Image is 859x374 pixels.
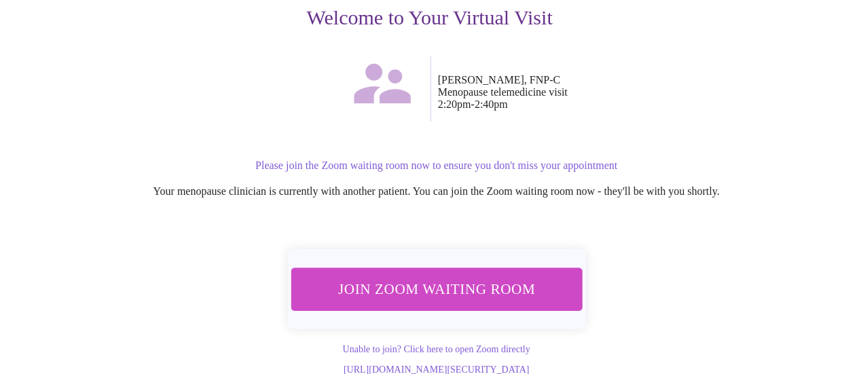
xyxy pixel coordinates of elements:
span: Join Zoom Waiting Room [308,276,564,301]
p: [PERSON_NAME], FNP-C Menopause telemedicine visit 2:20pm - 2:40pm [438,74,838,111]
a: Unable to join? Click here to open Zoom directly [342,344,530,354]
p: Please join the Zoom waiting room now to ensure you don't miss your appointment [35,160,837,172]
h3: Welcome to Your Virtual Visit [22,6,837,29]
p: Your menopause clinician is currently with another patient. You can join the Zoom waiting room no... [35,185,837,198]
button: Join Zoom Waiting Room [291,267,582,310]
